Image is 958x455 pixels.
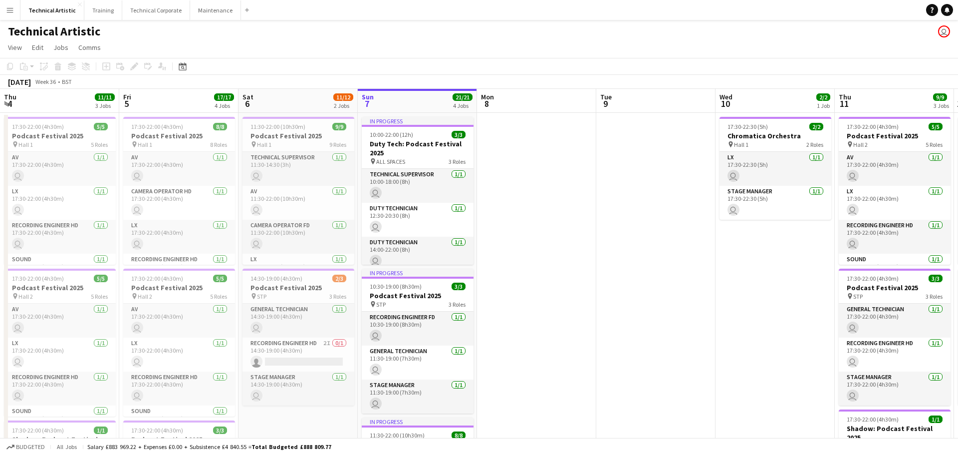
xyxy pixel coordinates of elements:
[242,117,354,265] app-job-card: 11:30-22:00 (10h30m)9/9Podcast Festival 2025 Hall 19 RolesTechnical Supervisor1/111:30-14:30 (3h)...
[4,269,116,417] app-job-card: 17:30-22:00 (4h30m)5/5Podcast Festival 2025 Hall 25 RolesAV1/117:30-22:00 (4h30m) LX1/117:30-22:0...
[934,102,949,109] div: 3 Jobs
[362,346,474,380] app-card-role: General Technician1/111:30-19:00 (7h30m)
[8,43,22,52] span: View
[452,131,466,138] span: 3/3
[719,186,831,220] app-card-role: Stage Manager1/117:30-22:30 (5h)
[251,443,331,451] span: Total Budgeted £888 809.77
[734,141,748,148] span: Hall 1
[599,98,612,109] span: 9
[839,424,951,442] h3: Shadow: Podcast Festival 2025
[12,123,64,130] span: 17:30-22:00 (4h30m)
[242,220,354,254] app-card-role: Camera Operator FD1/111:30-22:00 (10h30m)
[62,78,72,85] div: BST
[360,98,374,109] span: 7
[719,117,831,220] app-job-card: 17:30-22:30 (5h)2/2Chromatica Orchestra Hall 12 RolesLX1/117:30-22:30 (5h) Stage Manager1/117:30-...
[362,139,474,157] h3: Duty Tech: Podcast Festival 2025
[809,123,823,130] span: 2/2
[16,444,45,451] span: Budgeted
[719,92,732,101] span: Wed
[853,293,863,300] span: STP
[839,338,951,372] app-card-role: Recording Engineer HD1/117:30-22:00 (4h30m)
[242,186,354,220] app-card-role: AV1/111:30-22:00 (10h30m)
[242,152,354,186] app-card-role: Technical Supervisor1/111:30-14:30 (3h)
[87,443,331,451] div: Salary £883 969.22 + Expenses £0.00 + Subsistence £4 840.55 =
[4,131,116,140] h3: Podcast Festival 2025
[926,141,943,148] span: 5 Roles
[8,77,31,87] div: [DATE]
[123,117,235,265] div: 17:30-22:00 (4h30m)8/8Podcast Festival 2025 Hall 18 RolesAV1/117:30-22:00 (4h30m) Camera Operator...
[839,304,951,338] app-card-role: General Technician1/117:30-22:00 (4h30m)
[28,41,47,54] a: Edit
[84,0,122,20] button: Training
[78,43,101,52] span: Comms
[453,102,472,109] div: 4 Jobs
[215,102,234,109] div: 4 Jobs
[12,427,64,434] span: 17:30-22:00 (4h30m)
[123,220,235,254] app-card-role: LX1/117:30-22:00 (4h30m)
[210,293,227,300] span: 5 Roles
[362,380,474,414] app-card-role: Stage Manager1/111:30-19:00 (7h30m)
[719,152,831,186] app-card-role: LX1/117:30-22:30 (5h)
[370,432,425,439] span: 11:30-22:00 (10h30m)
[376,301,386,308] span: STP
[362,291,474,300] h3: Podcast Festival 2025
[4,406,116,440] app-card-role: Sound1/117:30-22:00 (4h30m)
[242,131,354,140] h3: Podcast Festival 2025
[4,304,116,338] app-card-role: AV1/117:30-22:00 (4h30m)
[2,98,16,109] span: 4
[131,275,183,282] span: 17:30-22:00 (4h30m)
[123,304,235,338] app-card-role: AV1/117:30-22:00 (4h30m)
[839,131,951,140] h3: Podcast Festival 2025
[49,41,72,54] a: Jobs
[362,418,474,426] div: In progress
[334,102,353,109] div: 2 Jobs
[91,141,108,148] span: 5 Roles
[370,131,413,138] span: 10:00-22:00 (12h)
[727,123,768,130] span: 17:30-22:30 (5h)
[122,98,131,109] span: 5
[213,123,227,130] span: 8/8
[8,24,100,39] h1: Technical Artistic
[839,269,951,406] app-job-card: 17:30-22:00 (4h30m)3/3Podcast Festival 2025 STP3 RolesGeneral Technician1/117:30-22:00 (4h30m) Re...
[929,275,943,282] span: 3/3
[4,220,116,254] app-card-role: Recording Engineer HD1/117:30-22:00 (4h30m)
[926,293,943,300] span: 3 Roles
[370,283,422,290] span: 10:30-19:00 (8h30m)
[839,117,951,265] div: 17:30-22:00 (4h30m)5/5Podcast Festival 2025 Hall 25 RolesAV1/117:30-22:00 (4h30m) LX1/117:30-22:0...
[362,203,474,237] app-card-role: Duty Technician1/112:30-20:30 (8h)
[241,98,253,109] span: 6
[452,432,466,439] span: 8/8
[449,301,466,308] span: 3 Roles
[5,442,46,453] button: Budgeted
[4,152,116,186] app-card-role: AV1/117:30-22:00 (4h30m)
[123,406,235,440] app-card-role: Sound1/117:30-22:00 (4h30m)
[20,0,84,20] button: Technical Artistic
[250,123,305,130] span: 11:30-22:00 (10h30m)
[4,92,16,101] span: Thu
[214,93,234,101] span: 17/17
[55,443,79,451] span: All jobs
[123,269,235,417] div: 17:30-22:00 (4h30m)5/5Podcast Festival 2025 Hall 25 RolesAV1/117:30-22:00 (4h30m) LX1/117:30-22:0...
[816,93,830,101] span: 2/2
[123,152,235,186] app-card-role: AV1/117:30-22:00 (4h30m)
[131,427,183,434] span: 17:30-22:00 (4h30m)
[18,293,33,300] span: Hall 2
[74,41,105,54] a: Comms
[18,141,33,148] span: Hall 1
[332,123,346,130] span: 9/9
[929,123,943,130] span: 5/5
[362,312,474,346] app-card-role: Recording Engineer FD1/110:30-19:00 (8h30m)
[817,102,830,109] div: 1 Job
[839,372,951,406] app-card-role: Stage Manager1/117:30-22:00 (4h30m)
[213,275,227,282] span: 5/5
[123,435,235,444] h3: Podcast Festival 2025
[839,254,951,288] app-card-role: Sound1/117:30-22:00 (4h30m)
[362,269,474,277] div: In progress
[12,275,64,282] span: 17:30-22:00 (4h30m)
[123,92,131,101] span: Fri
[242,338,354,372] app-card-role: Recording Engineer HD2I0/114:30-19:00 (4h30m)
[362,92,374,101] span: Sun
